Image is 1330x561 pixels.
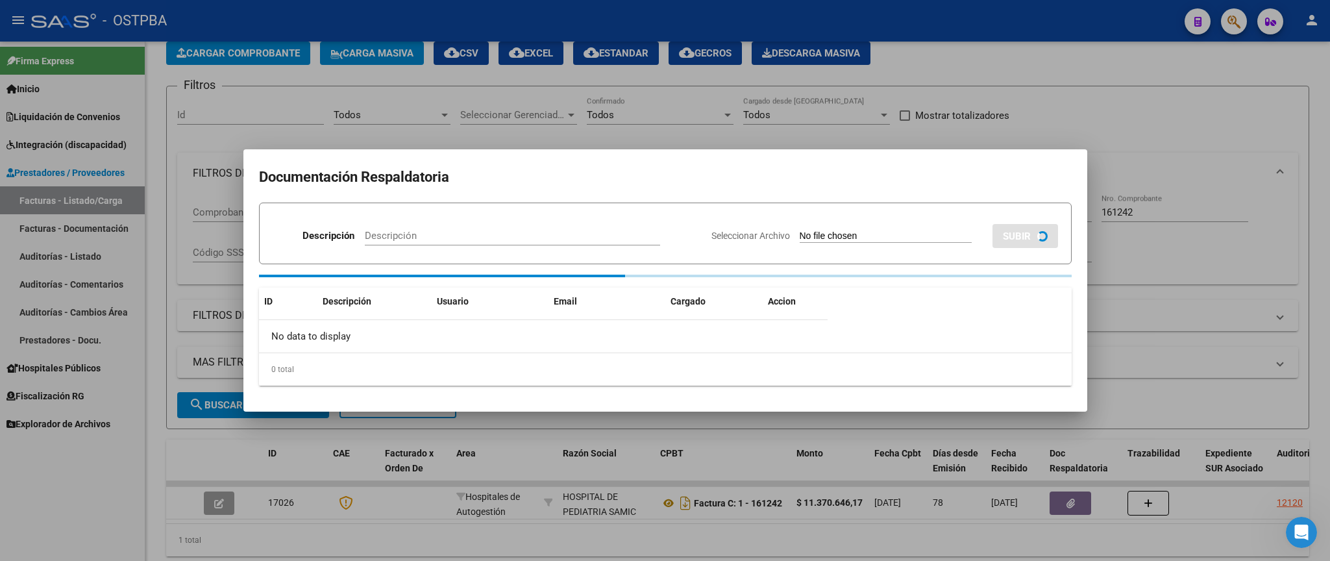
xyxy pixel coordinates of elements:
h2: Documentación Respaldatoria [259,165,1072,190]
div: 0 total [259,353,1072,386]
datatable-header-cell: Cargado [665,288,763,316]
datatable-header-cell: Usuario [432,288,548,316]
span: Email [554,296,577,306]
button: SUBIR [992,224,1058,248]
span: Accion [768,296,796,306]
datatable-header-cell: Accion [763,288,828,316]
div: No data to display [259,320,828,353]
span: Seleccionar Archivo [711,231,790,241]
span: Cargado [671,296,706,306]
span: Descripción [323,296,371,306]
datatable-header-cell: ID [259,288,317,316]
p: Descripción [302,229,354,243]
span: ID [264,296,273,306]
span: SUBIR [1003,231,1031,242]
iframe: Intercom live chat [1286,517,1317,548]
span: Usuario [437,296,469,306]
datatable-header-cell: Email [548,288,665,316]
datatable-header-cell: Descripción [317,288,432,316]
